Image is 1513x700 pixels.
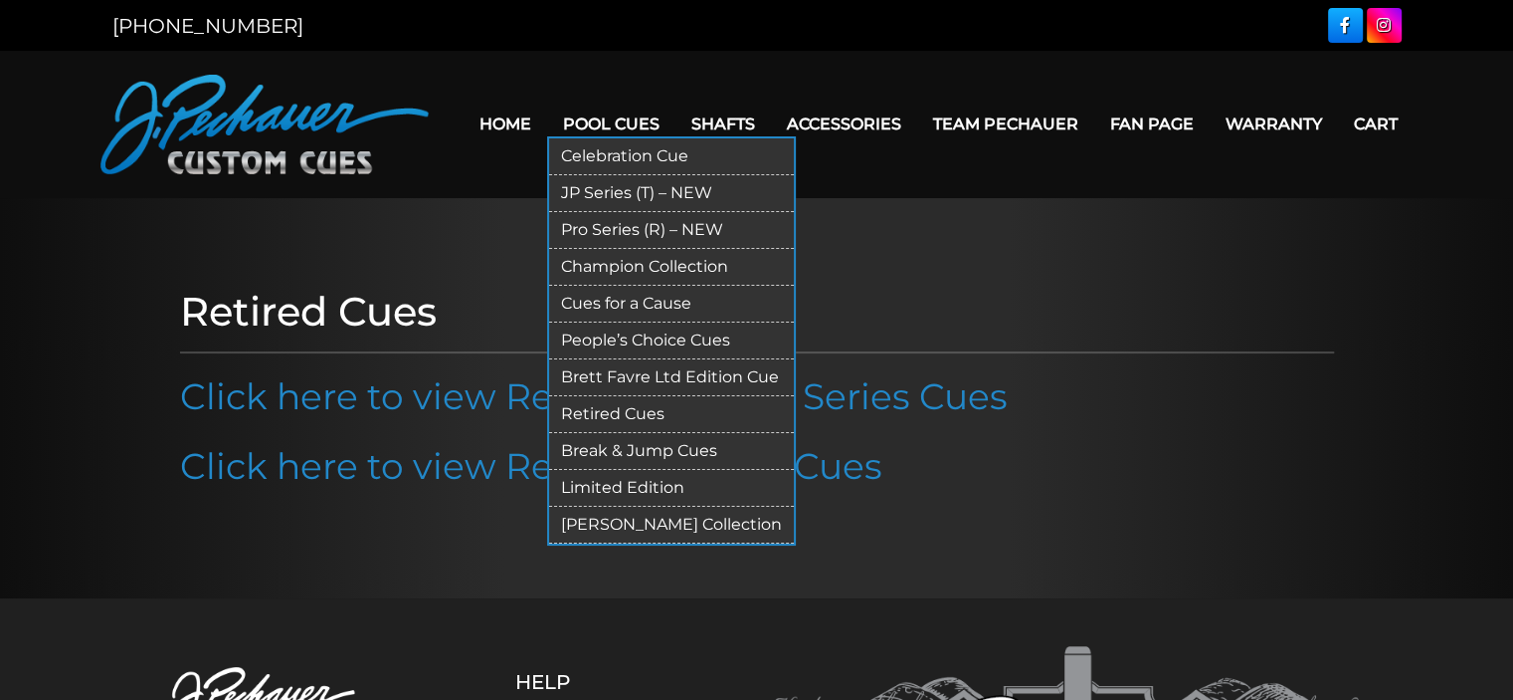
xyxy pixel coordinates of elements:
[917,99,1094,149] a: Team Pechauer
[549,507,794,544] a: [PERSON_NAME] Collection
[1338,99,1414,149] a: Cart
[464,99,547,149] a: Home
[549,138,794,175] a: Celebration Cue
[549,249,794,286] a: Champion Collection
[180,374,1008,418] a: Click here to view Retired JP & Pro Series Cues
[549,175,794,212] a: JP Series (T) – NEW
[1094,99,1210,149] a: Fan Page
[547,99,675,149] a: Pool Cues
[515,670,669,694] h5: Help
[112,14,303,38] a: [PHONE_NUMBER]
[771,99,917,149] a: Accessories
[549,323,794,359] a: People’s Choice Cues
[100,75,429,174] img: Pechauer Custom Cues
[549,470,794,507] a: Limited Edition
[180,444,882,488] a: Click here to view Retired Limited Cues
[549,212,794,249] a: Pro Series (R) – NEW
[549,433,794,470] a: Break & Jump Cues
[549,286,794,323] a: Cues for a Cause
[549,359,794,396] a: Brett Favre Ltd Edition Cue
[675,99,771,149] a: Shafts
[1210,99,1338,149] a: Warranty
[549,396,794,433] a: Retired Cues
[180,288,1334,336] h1: Retired Cues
